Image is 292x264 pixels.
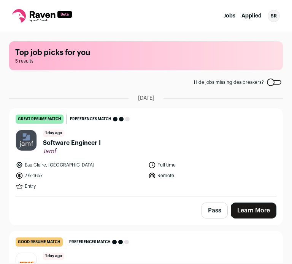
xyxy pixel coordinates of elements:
span: 1 day ago [43,130,64,137]
li: Full time [148,161,276,169]
span: Jamf [43,148,101,155]
a: Applied [241,13,262,19]
a: Jobs [224,13,235,19]
span: 1 day ago [43,253,64,260]
li: Entry [16,182,144,190]
span: Hide jobs missing dealbreakers? [194,79,264,85]
li: Eau Claire, [GEOGRAPHIC_DATA] [16,161,144,169]
span: Preferences match [69,238,111,246]
li: Remote [148,172,276,179]
a: Learn More [231,203,276,218]
h1: Top job picks for you [15,47,277,58]
li: 77k-165k [16,172,144,179]
span: [DATE] [138,94,154,102]
a: great resume match Preferences match 1 day ago Software Engineer I Jamf Eau Claire, [GEOGRAPHIC_D... [10,108,282,196]
div: SR [268,10,280,22]
span: Software Engineer I [43,138,101,148]
button: Open dropdown [268,10,280,22]
div: great resume match [16,115,63,124]
img: 43c6c8703b39896e111984ec023d5ea05a1168e5614143cb1aee6c250d267bc1.jpg [16,130,36,151]
button: Pass [202,203,228,218]
div: good resume match [16,237,63,247]
span: 5 results [15,58,277,64]
span: Preferences match [70,115,111,123]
